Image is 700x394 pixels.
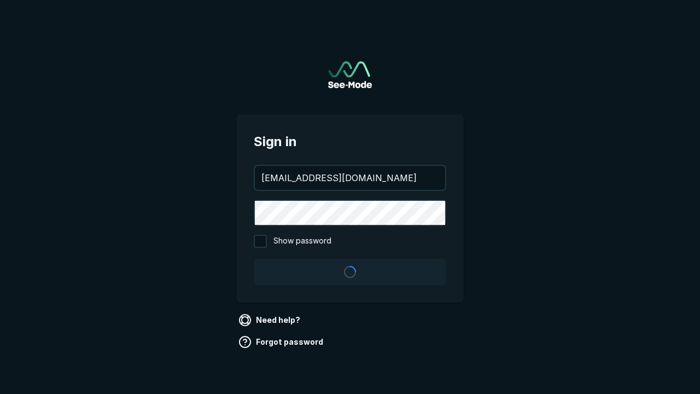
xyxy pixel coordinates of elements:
img: See-Mode Logo [328,61,372,88]
a: Go to sign in [328,61,372,88]
span: Sign in [254,132,446,152]
a: Forgot password [236,333,328,351]
span: Show password [273,235,331,248]
input: your@email.com [255,166,445,190]
a: Need help? [236,311,305,329]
